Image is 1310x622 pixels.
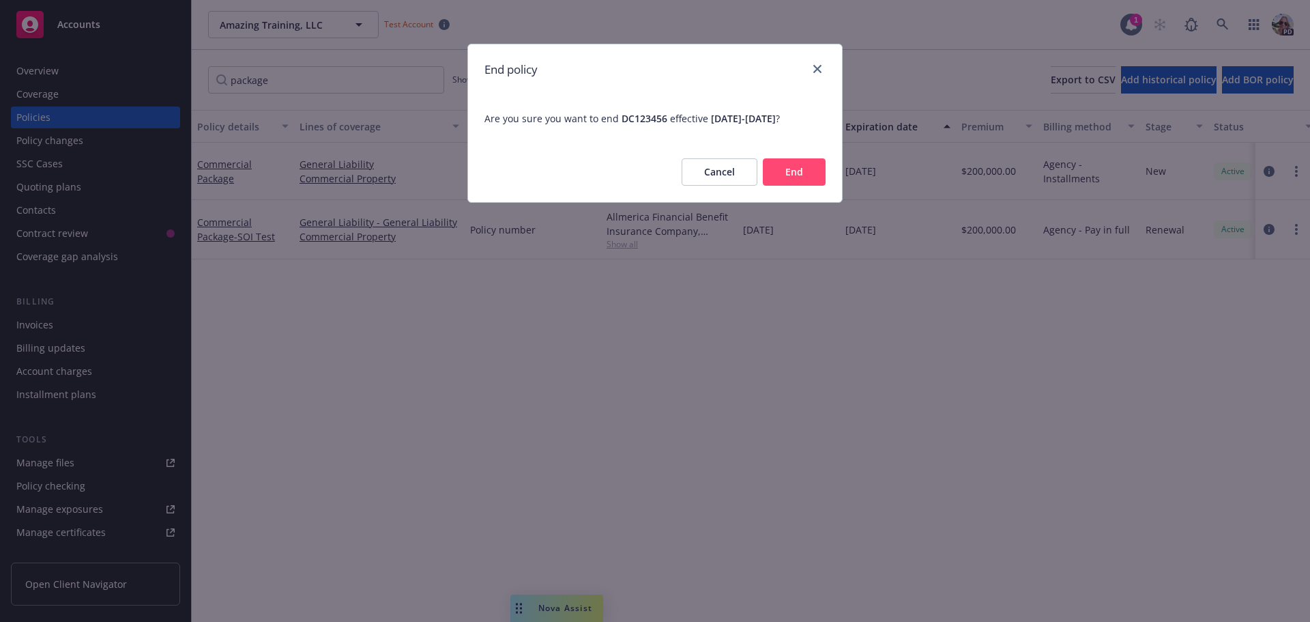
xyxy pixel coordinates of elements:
button: End [763,158,826,186]
span: [DATE] - [DATE] [711,112,776,125]
h1: End policy [484,61,538,79]
a: close [809,61,826,77]
span: DC123456 [622,112,667,125]
span: Are you sure you want to end effective ? [468,95,842,142]
button: Cancel [682,158,757,186]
